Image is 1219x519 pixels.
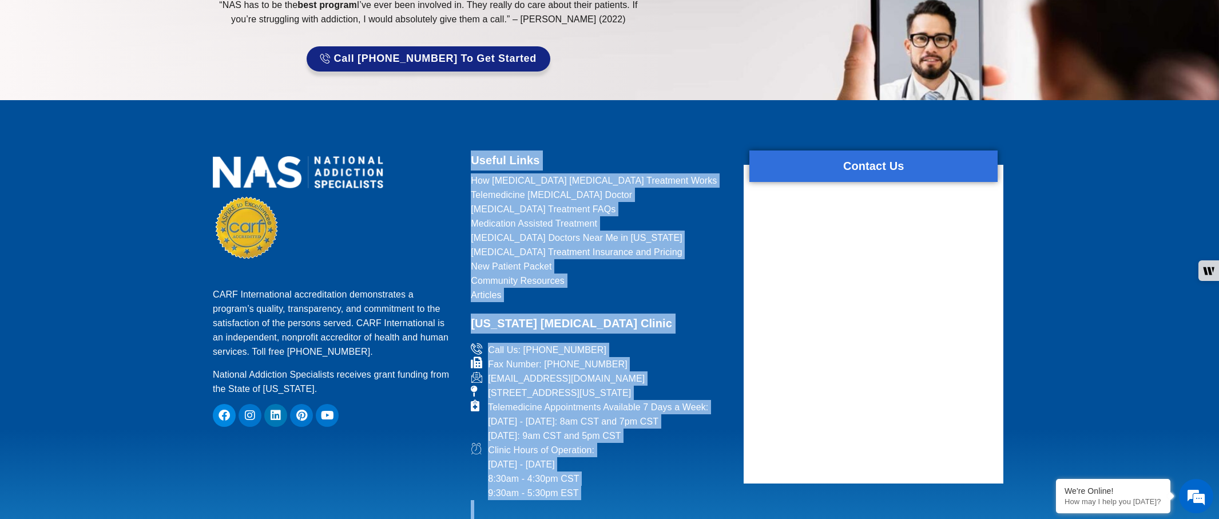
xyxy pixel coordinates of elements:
a: Telemedicine [MEDICAL_DATA] Doctor [471,188,729,202]
a: [MEDICAL_DATA] Treatment FAQs [471,202,729,216]
p: National Addiction Specialists receives grant funding from the State of [US_STATE]. [213,367,456,396]
span: New Patient Packet [471,259,551,274]
img: national addiction specialists online suboxone doctors clinic for opioid addiction treatment [213,156,383,189]
span: [MEDICAL_DATA] Doctors Near Me in [US_STATE] [471,231,682,245]
a: New Patient Packet [471,259,729,274]
div: Minimize live chat window [188,6,215,33]
p: How may I help you today? [1065,497,1162,506]
iframe: website contact us form [744,193,1003,480]
a: [MEDICAL_DATA] Treatment Insurance and Pricing [471,245,729,259]
a: Call Us: [PHONE_NUMBER] [471,343,729,357]
span: Telemedicine [MEDICAL_DATA] Doctor [471,188,632,202]
a: Fax Number: [PHONE_NUMBER] [471,357,729,371]
a: Medication Assisted Treatment [471,216,729,231]
div: Navigation go back [13,59,30,76]
h2: [US_STATE] [MEDICAL_DATA] Clinic [471,314,729,334]
span: Call Us: [PHONE_NUMBER] [485,343,606,357]
a: Call [PHONE_NUMBER] to Get Started [307,46,550,72]
a: [MEDICAL_DATA] Doctors Near Me in [US_STATE] [471,231,729,245]
span: Call [PHONE_NUMBER] to Get Started [334,53,537,65]
img: CARF Seal [216,197,277,259]
span: [MEDICAL_DATA] Treatment FAQs [471,202,616,216]
span: [MEDICAL_DATA] Treatment Insurance and Pricing [471,245,682,259]
h2: Contact Us [749,156,998,176]
a: Articles [471,288,729,302]
h2: Useful Links [471,150,729,171]
a: Community Resources [471,274,729,288]
div: We're Online! [1065,486,1162,496]
span: Clinic Hours of Operation: [DATE] - [DATE] 8:30am - 4:30pm CST 9:30am - 5:30pm EST [485,443,594,500]
span: Telemedicine Appointments Available 7 Days a Week: [DATE] - [DATE]: 8am CST and 7pm CST [DATE]: 9... [485,400,708,443]
div: Chat with us now [77,60,209,75]
span: [EMAIL_ADDRESS][DOMAIN_NAME] [485,371,645,386]
span: Articles [471,288,501,302]
span: Medication Assisted Treatment [471,216,597,231]
span: Community Resources [471,274,565,288]
div: form widget [744,165,1003,484]
span: [STREET_ADDRESS][US_STATE] [485,386,631,400]
a: How [MEDICAL_DATA] [MEDICAL_DATA] Treatment Works [471,173,729,188]
textarea: Type your message and hit 'Enter' [6,312,218,352]
span: How [MEDICAL_DATA] [MEDICAL_DATA] Treatment Works [471,173,717,188]
span: We're online! [66,144,158,260]
span: Fax Number: [PHONE_NUMBER] [485,357,628,371]
p: CARF International accreditation demonstrates a program’s quality, transparency, and commitment t... [213,287,456,359]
